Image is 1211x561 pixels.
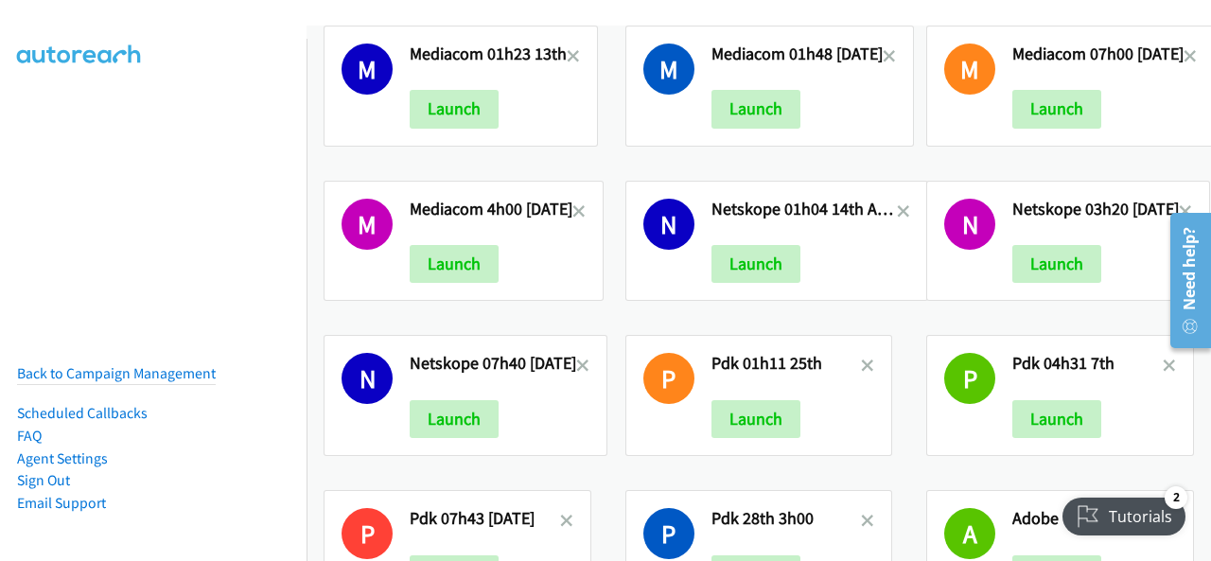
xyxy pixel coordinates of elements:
[1012,400,1101,438] button: Launch
[410,199,572,220] h2: Mediacom 4h00 [DATE]
[17,471,70,489] a: Sign Out
[643,353,694,404] h1: P
[711,90,800,128] button: Launch
[17,494,106,512] a: Email Support
[342,508,393,559] h1: P
[1012,90,1101,128] button: Launch
[410,245,499,283] button: Launch
[410,90,499,128] button: Launch
[17,404,148,422] a: Scheduled Callbacks
[711,400,800,438] button: Launch
[1012,245,1101,283] button: Launch
[711,44,883,65] h2: Mediacom 01h48 [DATE]
[1157,205,1211,356] iframe: Resource Center
[17,427,42,445] a: FAQ
[1012,508,1163,530] h2: Adobe
[410,400,499,438] button: Launch
[944,353,995,404] h1: P
[342,199,393,250] h1: M
[944,508,995,559] h1: A
[410,44,567,65] h2: Mediacom 01h23 13th
[944,199,995,250] h1: N
[711,508,862,530] h2: Pdk 28th 3h00
[1012,353,1163,375] h2: Pdk 04h31 7th
[17,364,216,382] a: Back to Campaign Management
[410,353,576,375] h2: Netskope 07h40 [DATE]
[944,44,995,95] h1: M
[711,353,862,375] h2: Pdk 01h11 25th
[342,44,393,95] h1: M
[643,44,694,95] h1: M
[410,508,560,530] h2: Pdk 07h43 [DATE]
[643,199,694,250] h1: N
[1051,479,1197,547] iframe: Checklist
[342,353,393,404] h1: N
[711,245,800,283] button: Launch
[711,199,898,220] h2: Netskope 01h04 14th Augu
[1012,199,1179,220] h2: Netskope 03h20 [DATE]
[1012,44,1184,65] h2: Mediacom 07h00 [DATE]
[643,508,694,559] h1: P
[17,449,108,467] a: Agent Settings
